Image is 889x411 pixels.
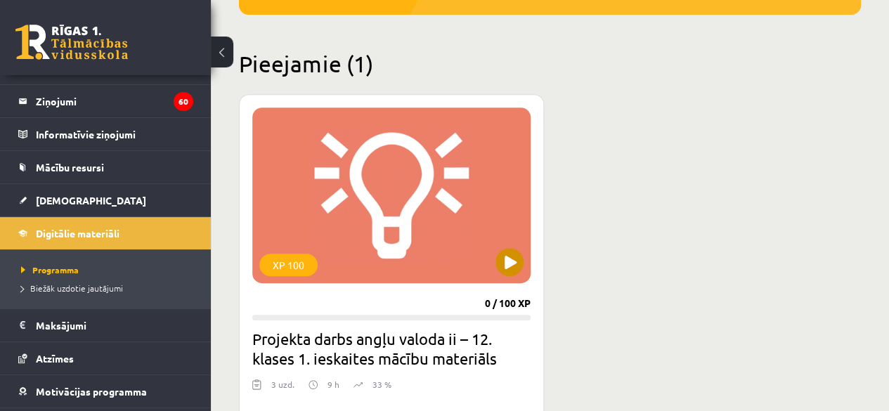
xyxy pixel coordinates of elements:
[18,309,193,341] a: Maksājumi
[271,378,294,399] div: 3 uzd.
[15,25,128,60] a: Rīgas 1. Tālmācības vidusskola
[18,184,193,216] a: [DEMOGRAPHIC_DATA]
[36,118,193,150] legend: Informatīvie ziņojumi
[239,50,861,77] h2: Pieejamie (1)
[259,254,318,276] div: XP 100
[18,217,193,249] a: Digitālie materiāli
[18,85,193,117] a: Ziņojumi60
[18,118,193,150] a: Informatīvie ziņojumi
[36,309,193,341] legend: Maksājumi
[174,92,193,111] i: 60
[21,264,79,275] span: Programma
[21,263,197,276] a: Programma
[21,282,197,294] a: Biežāk uzdotie jautājumi
[36,227,119,240] span: Digitālie materiāli
[18,342,193,374] a: Atzīmes
[36,161,104,174] span: Mācību resursi
[252,329,531,368] h2: Projekta darbs angļu valoda ii – 12. klases 1. ieskaites mācību materiāls
[36,385,147,398] span: Motivācijas programma
[372,378,391,391] p: 33 %
[18,375,193,407] a: Motivācijas programma
[21,282,123,294] span: Biežāk uzdotie jautājumi
[18,151,193,183] a: Mācību resursi
[36,194,146,207] span: [DEMOGRAPHIC_DATA]
[36,85,193,117] legend: Ziņojumi
[327,378,339,391] p: 9 h
[36,352,74,365] span: Atzīmes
